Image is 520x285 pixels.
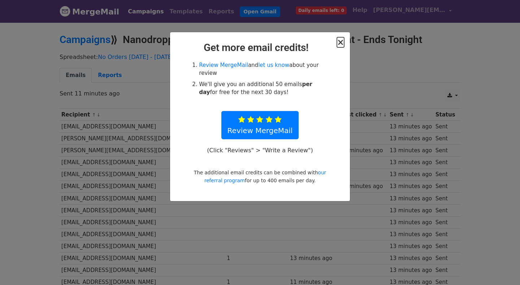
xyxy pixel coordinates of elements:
iframe: Chat Widget [484,250,520,285]
small: The additional email credits can be combined with for up to 400 emails per day. [194,170,326,183]
a: our referral program [204,170,326,183]
a: Review MergeMail [199,62,248,68]
span: × [337,37,344,47]
h2: Get more email credits! [176,42,344,54]
li: and about your review [199,61,329,77]
strong: per day [199,81,312,96]
button: Close [337,38,344,47]
p: (Click "Reviews" > "Write a Review") [203,146,317,154]
a: Review MergeMail [221,111,299,139]
a: let us know [258,62,289,68]
li: We'll give you an additional 50 emails for free for the next 30 days! [199,80,329,97]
